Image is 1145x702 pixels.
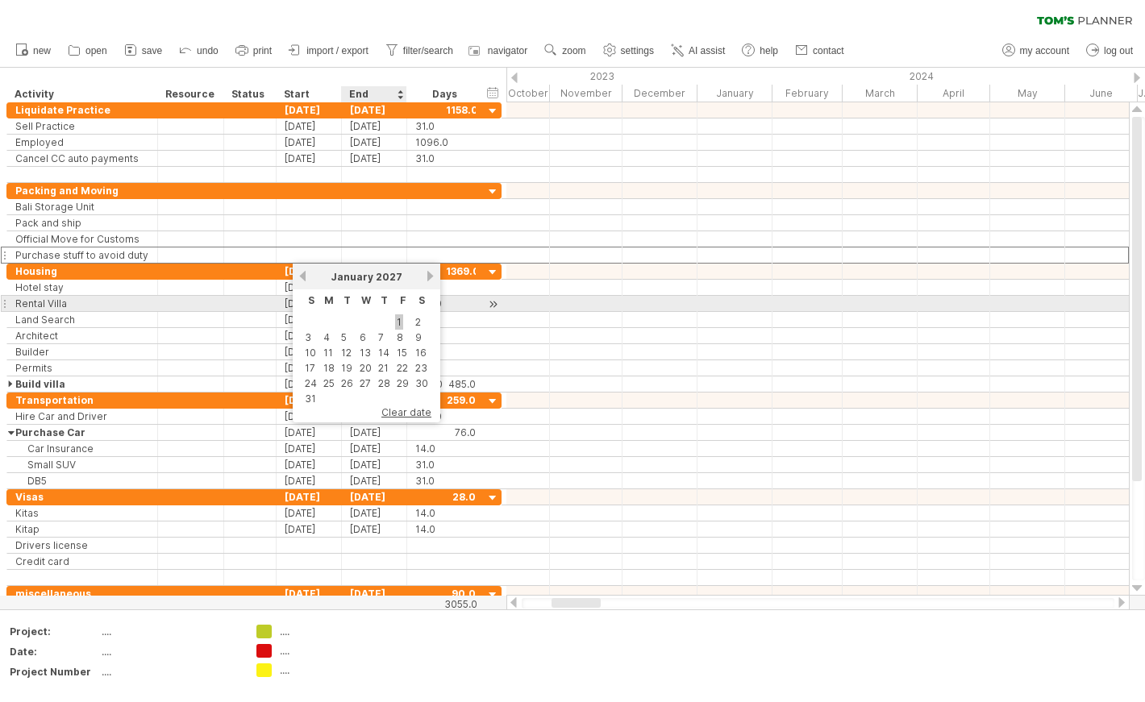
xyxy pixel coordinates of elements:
[667,40,730,61] a: AI assist
[15,393,149,408] div: Transportation
[15,441,149,456] div: Car Insurance
[322,330,331,345] a: 4
[414,360,429,376] a: 23
[395,345,409,360] a: 15
[415,312,476,327] div: 92.0
[303,330,313,345] a: 3
[306,45,368,56] span: import / export
[342,457,407,472] div: [DATE]
[277,586,342,601] div: [DATE]
[277,473,342,488] div: [DATE]
[10,625,98,638] div: Project:
[406,86,483,102] div: Days
[253,45,272,56] span: print
[339,330,348,345] a: 5
[343,294,351,306] span: Tuesday
[15,489,149,505] div: Visas
[231,86,267,102] div: Status
[342,135,407,150] div: [DATE]
[15,344,149,359] div: Builder
[415,457,476,472] div: 31.0
[197,45,219,56] span: undo
[414,345,428,360] a: 16
[15,360,149,376] div: Permits
[280,625,368,638] div: ....
[15,538,149,553] div: Drivers license
[277,280,342,295] div: [DATE]
[415,135,476,150] div: 1096.0
[377,360,390,376] a: 21
[342,441,407,456] div: [DATE]
[621,45,654,56] span: settings
[10,665,98,679] div: Project Number
[342,505,407,521] div: [DATE]
[843,85,918,102] div: March 2024
[414,314,423,330] a: 2
[361,294,371,306] span: Wednesday
[277,102,342,118] div: [DATE]
[303,376,319,391] a: 24
[33,45,51,56] span: new
[120,40,167,61] a: save
[415,376,476,392] div: 365.0
[562,45,585,56] span: zoom
[377,345,391,360] a: 14
[738,40,783,61] a: help
[102,625,237,638] div: ....
[15,425,149,440] div: Purchase Car
[339,345,353,360] a: 12
[358,360,373,376] a: 20
[415,328,476,343] div: 61.0
[1082,40,1138,61] a: log out
[277,312,342,327] div: [DATE]
[415,360,476,376] div: 61.0
[15,554,149,569] div: Credit card
[277,328,342,343] div: [DATE]
[415,151,476,166] div: 31.0
[424,270,436,282] a: next
[15,376,149,392] div: Build villa
[400,294,406,306] span: Friday
[285,40,373,61] a: import / export
[1065,85,1138,102] div: June 2024
[342,151,407,166] div: [DATE]
[280,644,368,658] div: ....
[414,376,430,391] a: 30
[277,151,342,166] div: [DATE]
[277,457,342,472] div: [DATE]
[415,521,476,537] div: 14.0
[395,376,410,391] a: 29
[395,330,405,345] a: 8
[15,521,149,537] div: Kitap
[165,86,214,102] div: Resource
[277,489,342,505] div: [DATE]
[15,215,149,231] div: Pack and ship
[466,40,532,61] a: navigator
[342,586,407,601] div: [DATE]
[550,85,622,102] div: November 2023
[403,45,453,56] span: filter/search
[15,151,149,166] div: Cancel CC auto payments
[358,330,368,345] a: 6
[697,85,772,102] div: January 2024
[342,102,407,118] div: [DATE]
[277,521,342,537] div: [DATE]
[475,85,550,102] div: October 2023
[15,118,149,134] div: Sell Practice
[15,586,149,601] div: miscellaneous
[540,40,590,61] a: zoom
[64,40,112,61] a: open
[15,409,149,424] div: Hire Car and Driver
[277,360,342,376] div: [DATE]
[381,294,388,306] span: Thursday
[381,40,458,61] a: filter/search
[485,296,501,313] div: scroll to activity
[15,247,149,263] div: Purchase stuff to avoid duty
[142,45,162,56] span: save
[15,135,149,150] div: Employed
[15,505,149,521] div: Kitas
[11,40,56,61] a: new
[339,376,355,391] a: 26
[277,296,342,311] div: [DATE]
[15,280,149,295] div: Hotel stay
